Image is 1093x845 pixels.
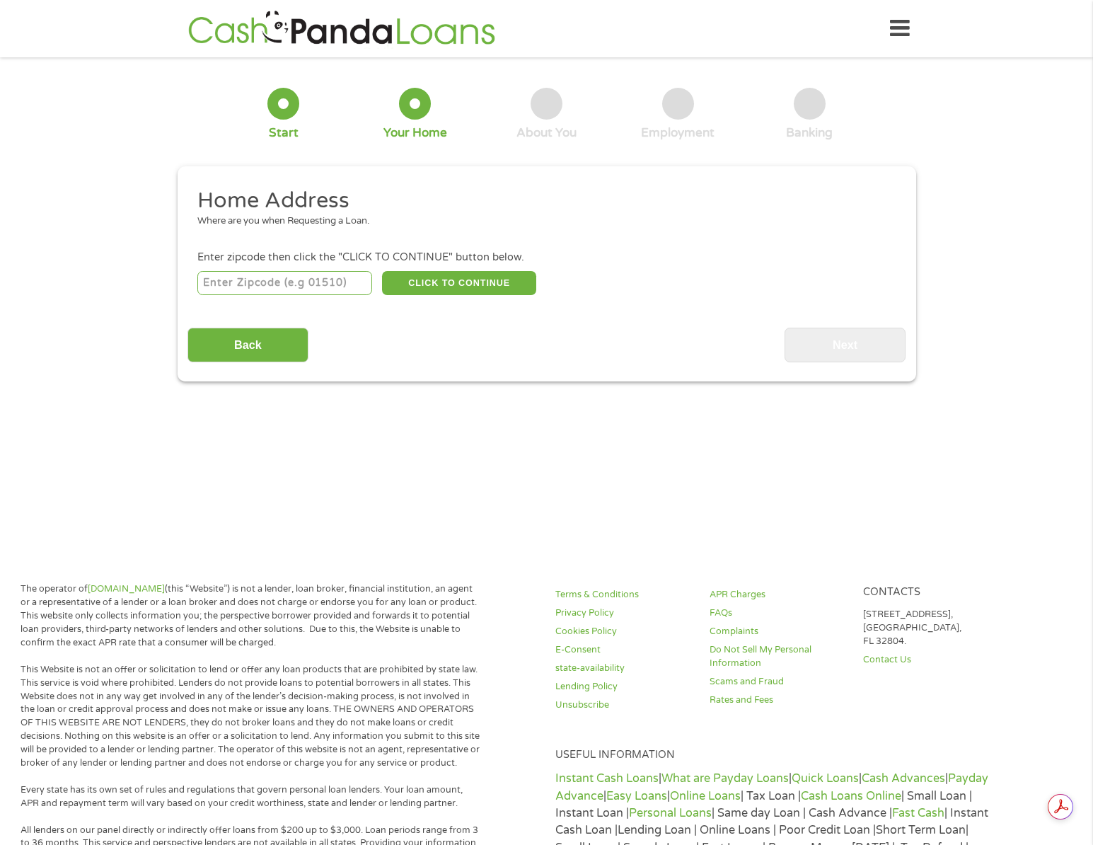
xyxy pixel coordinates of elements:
a: Rates and Fees [710,694,847,707]
a: Cookies Policy [555,625,693,638]
a: Lending Policy [555,680,693,694]
p: [STREET_ADDRESS], [GEOGRAPHIC_DATA], FL 32804. [863,608,1000,648]
p: Every state has its own set of rules and regulations that govern personal loan lenders. Your loan... [21,783,483,810]
a: Quick Loans [792,771,859,786]
a: Instant Cash Loans [555,771,659,786]
a: Complaints [710,625,847,638]
h4: Useful Information [555,749,1000,762]
a: Do Not Sell My Personal Information [710,643,847,670]
p: The operator of (this “Website”) is not a lender, loan broker, financial institution, an agent or... [21,582,483,649]
input: Next [785,328,906,362]
a: E-Consent [555,643,693,657]
a: Cash Advances [862,771,945,786]
div: About You [516,125,577,141]
a: Privacy Policy [555,607,693,620]
a: FAQs [710,607,847,620]
a: APR Charges [710,588,847,602]
a: Contact Us [863,653,1000,667]
a: [DOMAIN_NAME] [88,583,165,594]
img: GetLoanNow Logo [184,8,499,49]
a: Fast Cash [892,806,944,820]
a: Terms & Conditions [555,588,693,602]
a: Online Loans [670,789,741,803]
div: Start [269,125,299,141]
a: Cash Loans Online [801,789,901,803]
div: Enter zipcode then click the "CLICK TO CONTINUE" button below. [197,250,895,265]
a: Payday Advance [555,771,988,803]
button: CLICK TO CONTINUE [382,271,536,295]
a: Unsubscribe [555,699,693,712]
p: This Website is not an offer or solicitation to lend or offer any loan products that are prohibit... [21,663,483,770]
div: Where are you when Requesting a Loan. [197,214,885,229]
div: Banking [786,125,833,141]
h4: Contacts [863,586,1000,599]
a: Scams and Fraud [710,675,847,689]
input: Back [187,328,308,362]
div: Employment [641,125,715,141]
a: Easy Loans [606,789,667,803]
input: Enter Zipcode (e.g 01510) [197,271,372,295]
div: Your Home [383,125,447,141]
a: state-availability [555,662,693,675]
a: Personal Loans [629,806,712,820]
h2: Home Address [197,187,885,215]
a: What are Payday Loans [661,771,789,786]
